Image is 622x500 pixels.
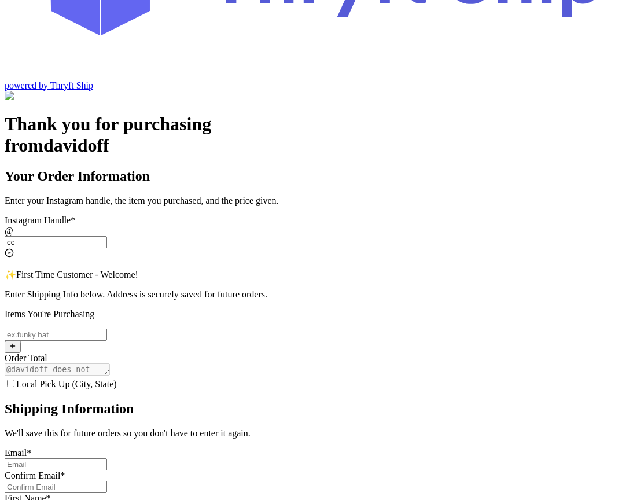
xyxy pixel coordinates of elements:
span: Local Pick Up (City, State) [16,379,117,389]
p: We'll save this for future orders so you don't have to enter it again. [5,428,617,439]
span: ✨ [5,270,16,280]
input: Local Pick Up (City, State) [7,380,14,387]
div: Order Total [5,353,617,363]
a: powered by Thryft Ship [5,80,93,90]
span: First Time Customer - Welcome! [16,270,138,280]
img: Customer Form Background [5,91,120,101]
input: Email [5,458,107,470]
p: Items You're Purchasing [5,309,617,319]
p: Enter Shipping Info below. Address is securely saved for future orders. [5,289,617,300]
h2: Your Order Information [5,168,617,184]
span: davidoff [43,135,109,156]
h1: Thank you for purchasing from [5,113,617,156]
input: Confirm Email [5,481,107,493]
p: Enter your Instagram handle, the item you purchased, and the price given. [5,196,617,206]
div: @ [5,226,617,236]
input: ex.funky hat [5,329,107,341]
label: Confirm Email [5,470,65,480]
label: Instagram Handle [5,215,75,225]
h2: Shipping Information [5,401,617,417]
label: Email [5,448,31,458]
